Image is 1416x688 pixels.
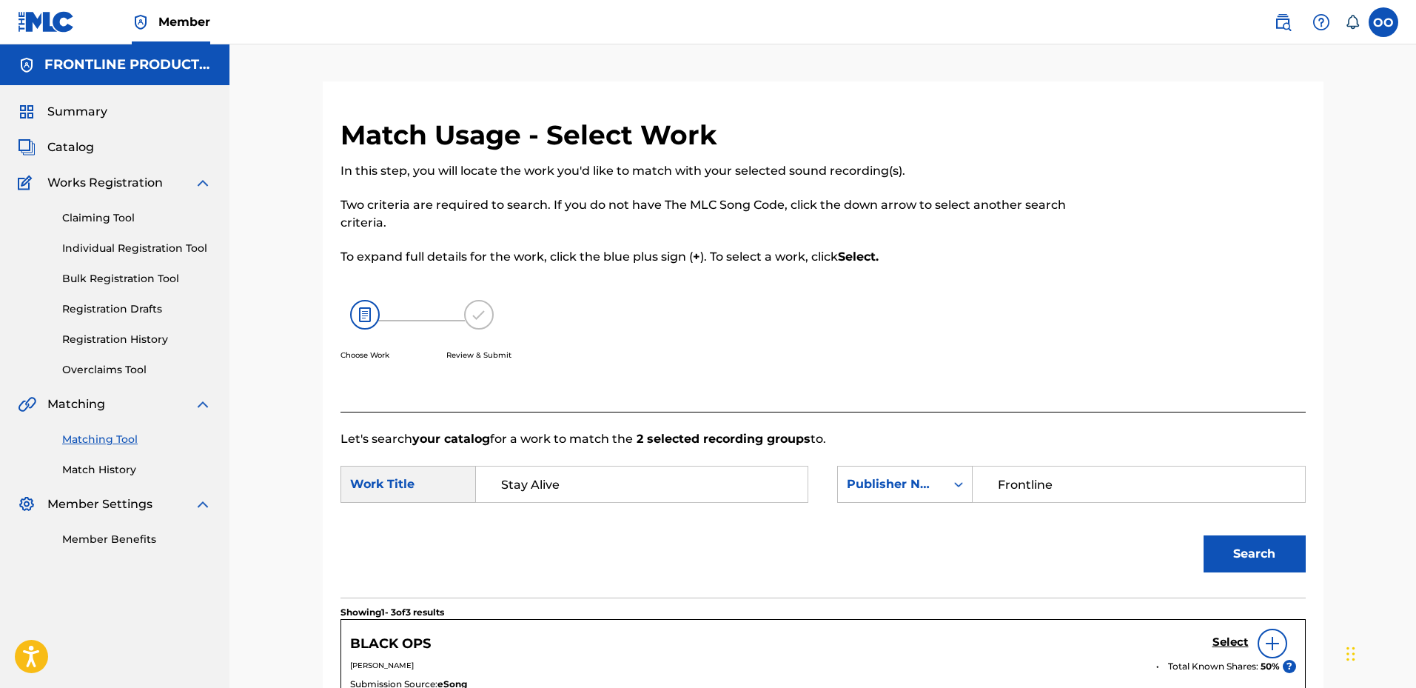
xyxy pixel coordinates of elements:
[1345,15,1360,30] div: Notifications
[1212,635,1249,649] h5: Select
[1268,7,1298,37] a: Public Search
[62,210,212,226] a: Claiming Tool
[47,103,107,121] span: Summary
[194,495,212,513] img: expand
[18,56,36,74] img: Accounts
[1312,13,1330,31] img: help
[18,495,36,513] img: Member Settings
[62,332,212,347] a: Registration History
[18,395,36,413] img: Matching
[446,350,511,361] p: Review & Submit
[1283,660,1296,673] span: ?
[693,250,700,264] strong: +
[1261,660,1280,673] span: 50 %
[633,432,811,446] strong: 2 selected recording groups
[340,248,1084,266] p: To expand full details for the work, click the blue plus sign ( ). To select a work, click
[18,138,36,156] img: Catalog
[47,138,94,156] span: Catalog
[340,350,389,361] p: Choose Work
[1346,632,1355,676] div: Drag
[62,362,212,378] a: Overclaims Tool
[350,661,414,670] span: [PERSON_NAME]
[158,13,210,30] span: Member
[1306,7,1336,37] div: Help
[847,475,936,493] div: Publisher Name
[340,162,1084,180] p: In this step, you will locate the work you'd like to match with your selected sound recording(s).
[18,11,75,33] img: MLC Logo
[62,532,212,547] a: Member Benefits
[47,174,163,192] span: Works Registration
[1168,660,1261,673] span: Total Known Shares:
[62,241,212,256] a: Individual Registration Tool
[62,271,212,287] a: Bulk Registration Tool
[44,56,212,73] h5: FRONTLINE PRODUCTIONS DETROIT
[1375,455,1416,574] iframe: Resource Center
[350,300,380,330] img: 26af456c4569493f7445.svg
[18,174,37,192] img: Works Registration
[194,395,212,413] img: expand
[47,395,105,413] span: Matching
[1342,617,1416,688] iframe: Chat Widget
[1204,535,1306,572] button: Search
[18,103,36,121] img: Summary
[464,300,494,330] img: 173f8e8b57e69610e344.svg
[1369,7,1398,37] div: User Menu
[838,250,879,264] strong: Select.
[18,138,94,156] a: CatalogCatalog
[340,606,444,619] p: Showing 1 - 3 of 3 results
[412,432,490,446] strong: your catalog
[340,196,1084,232] p: Two criteria are required to search. If you do not have The MLC Song Code, click the down arrow t...
[194,174,212,192] img: expand
[340,448,1306,598] form: Search Form
[47,495,152,513] span: Member Settings
[350,635,431,652] h5: BLACK OPS
[132,13,150,31] img: Top Rightsholder
[62,462,212,478] a: Match History
[1274,13,1292,31] img: search
[62,301,212,317] a: Registration Drafts
[340,430,1306,448] p: Let's search for a work to match the to.
[1264,635,1281,652] img: info
[18,103,107,121] a: SummarySummary
[62,432,212,447] a: Matching Tool
[340,118,725,152] h2: Match Usage - Select Work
